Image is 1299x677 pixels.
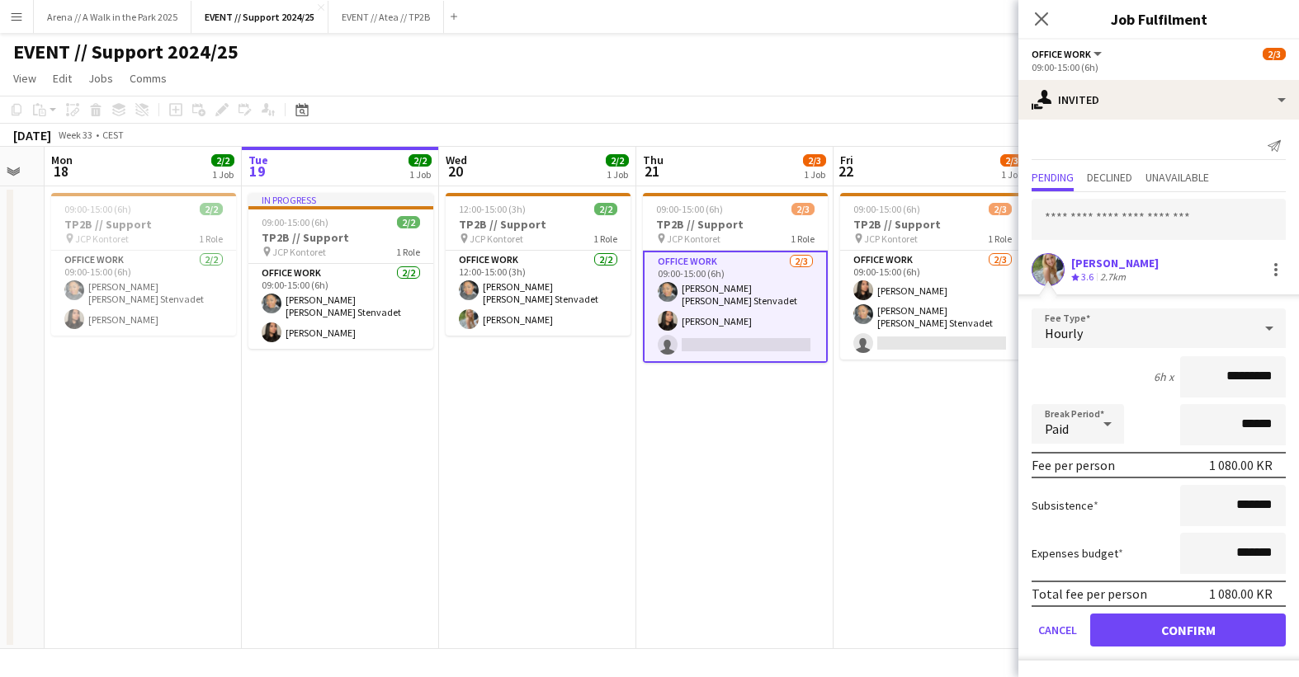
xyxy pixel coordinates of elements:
[49,162,73,181] span: 18
[123,68,173,89] a: Comms
[1154,369,1174,384] div: 6h x
[102,129,124,141] div: CEST
[1090,614,1286,646] button: Confirm
[246,162,268,181] span: 19
[51,153,73,167] span: Mon
[1000,154,1023,167] span: 2/3
[1018,8,1299,30] h3: Job Fulfilment
[443,162,467,181] span: 20
[1209,585,1273,602] div: 1 080.00 KR
[1032,48,1091,60] span: Office work
[643,193,828,363] app-job-card: 09:00-15:00 (6h)2/3TP2B // Support JCP Kontoret1 RoleOffice work2/309:00-15:00 (6h)[PERSON_NAME] ...
[272,246,326,258] span: JCP Kontoret
[13,127,51,143] div: [DATE]
[1209,457,1273,473] div: 1 080.00 KR
[13,40,239,64] h1: EVENT // Support 2024/25
[200,203,223,215] span: 2/2
[51,251,236,336] app-card-role: Office work2/209:00-15:00 (6h)[PERSON_NAME] [PERSON_NAME] Stenvadet[PERSON_NAME]
[667,233,720,245] span: JCP Kontoret
[643,217,828,232] h3: TP2B // Support
[7,68,43,89] a: View
[328,1,444,33] button: EVENT // Atea // TP2B
[130,71,167,86] span: Comms
[640,162,664,181] span: 21
[446,217,631,232] h3: TP2B // Support
[643,251,828,363] app-card-role: Office work2/309:00-15:00 (6h)[PERSON_NAME] [PERSON_NAME] Stenvadet[PERSON_NAME]
[803,154,826,167] span: 2/3
[34,1,191,33] button: Arena // A Walk in the Park 2025
[1145,172,1209,183] span: Unavailable
[643,153,664,167] span: Thu
[840,217,1025,232] h3: TP2B // Support
[1032,614,1084,646] button: Cancel
[1097,270,1129,284] div: 2.7km
[212,168,234,181] div: 1 Job
[409,168,431,181] div: 1 Job
[1032,546,1123,561] label: Expenses budget
[1081,270,1094,283] span: 3.6
[82,68,120,89] a: Jobs
[262,216,328,228] span: 09:00-15:00 (6h)
[248,193,433,206] div: In progress
[593,233,617,245] span: 1 Role
[1045,325,1083,341] span: Hourly
[199,233,223,245] span: 1 Role
[1045,421,1069,437] span: Paid
[804,168,825,181] div: 1 Job
[446,153,467,167] span: Wed
[46,68,78,89] a: Edit
[864,233,918,245] span: JCP Kontoret
[791,203,815,215] span: 2/3
[470,233,523,245] span: JCP Kontoret
[1032,585,1147,602] div: Total fee per person
[446,251,631,336] app-card-role: Office work2/212:00-15:00 (3h)[PERSON_NAME] [PERSON_NAME] Stenvadet[PERSON_NAME]
[594,203,617,215] span: 2/2
[840,153,853,167] span: Fri
[409,154,432,167] span: 2/2
[88,71,113,86] span: Jobs
[13,71,36,86] span: View
[248,153,268,167] span: Tue
[248,264,433,349] app-card-role: Office work2/209:00-15:00 (6h)[PERSON_NAME] [PERSON_NAME] Stenvadet[PERSON_NAME]
[1263,48,1286,60] span: 2/3
[459,203,526,215] span: 12:00-15:00 (3h)
[1001,168,1023,181] div: 1 Job
[75,233,129,245] span: JCP Kontoret
[1018,80,1299,120] div: Invited
[248,193,433,349] app-job-card: In progress09:00-15:00 (6h)2/2TP2B // Support JCP Kontoret1 RoleOffice work2/209:00-15:00 (6h)[PE...
[840,193,1025,360] app-job-card: 09:00-15:00 (6h)2/3TP2B // Support JCP Kontoret1 RoleOffice work2/309:00-15:00 (6h)[PERSON_NAME][...
[853,203,920,215] span: 09:00-15:00 (6h)
[53,71,72,86] span: Edit
[1032,48,1104,60] button: Office work
[1071,256,1159,270] div: [PERSON_NAME]
[1032,172,1074,183] span: Pending
[446,193,631,336] app-job-card: 12:00-15:00 (3h)2/2TP2B // Support JCP Kontoret1 RoleOffice work2/212:00-15:00 (3h)[PERSON_NAME] ...
[64,203,131,215] span: 09:00-15:00 (6h)
[1032,457,1115,473] div: Fee per person
[838,162,853,181] span: 22
[54,129,96,141] span: Week 33
[791,233,815,245] span: 1 Role
[51,217,236,232] h3: TP2B // Support
[656,203,723,215] span: 09:00-15:00 (6h)
[606,154,629,167] span: 2/2
[51,193,236,336] app-job-card: 09:00-15:00 (6h)2/2TP2B // Support JCP Kontoret1 RoleOffice work2/209:00-15:00 (6h)[PERSON_NAME] ...
[248,230,433,245] h3: TP2B // Support
[989,203,1012,215] span: 2/3
[1032,61,1286,73] div: 09:00-15:00 (6h)
[397,216,420,228] span: 2/2
[607,168,628,181] div: 1 Job
[396,246,420,258] span: 1 Role
[840,251,1025,360] app-card-role: Office work2/309:00-15:00 (6h)[PERSON_NAME][PERSON_NAME] [PERSON_NAME] Stenvadet
[211,154,234,167] span: 2/2
[1032,498,1098,513] label: Subsistence
[1087,172,1132,183] span: Declined
[988,233,1012,245] span: 1 Role
[191,1,328,33] button: EVENT // Support 2024/25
